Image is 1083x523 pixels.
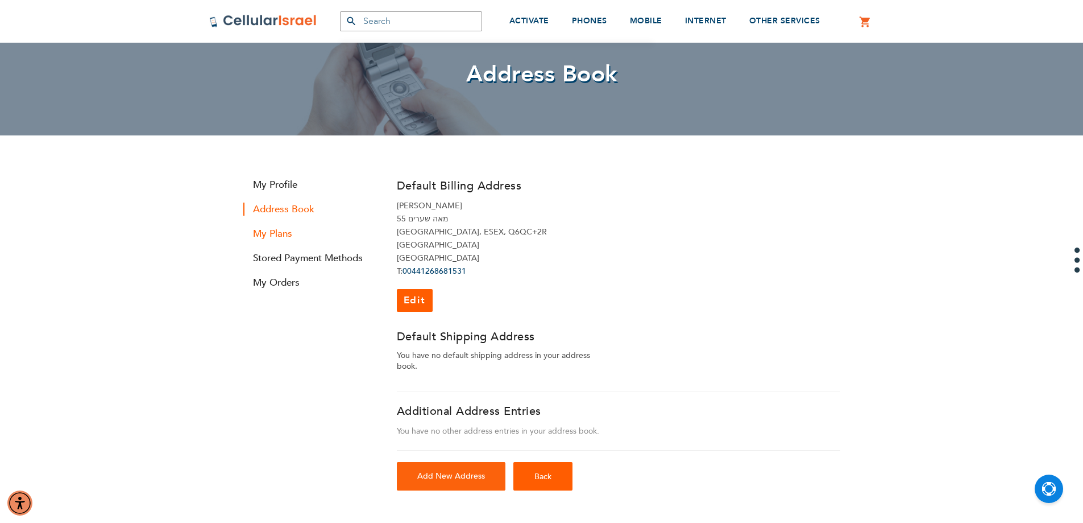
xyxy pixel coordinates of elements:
h3: Default Billing Address [397,178,610,193]
span: ACTIVATE [509,15,549,26]
span: INTERNET [685,15,727,26]
a: Back [513,462,572,491]
a: My Orders [243,276,380,289]
img: Cellular Israel Logo [209,14,317,28]
input: Search [340,11,482,31]
span: Back [534,471,551,482]
h3: Default Shipping Address [397,329,610,344]
a: Edit [397,289,433,312]
a: 00441268681531 [403,266,466,277]
p: You have no default shipping address in your address book. [397,350,610,372]
p: You have no other address entries in your address book. [397,425,840,439]
span: PHONES [572,15,607,26]
span: Edit [404,294,426,307]
a: My Plans [243,227,380,240]
span: OTHER SERVICES [749,15,820,26]
strong: Address Book [243,203,380,216]
a: Stored Payment Methods [243,252,380,265]
span: Add New Address [417,471,485,481]
a: My Profile [243,178,380,191]
span: Address Book [466,59,617,90]
address: [PERSON_NAME] מאה שערים 55 [GEOGRAPHIC_DATA], ESEX, Q6QC+2R [GEOGRAPHIC_DATA] [GEOGRAPHIC_DATA] T: [397,199,610,278]
div: Accessibility Menu [7,491,32,516]
button: Add New Address [397,462,505,491]
h3: Additional Address Entries [397,403,840,419]
span: MOBILE [630,15,662,26]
